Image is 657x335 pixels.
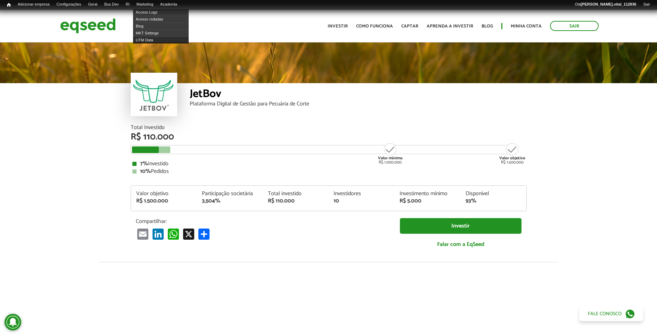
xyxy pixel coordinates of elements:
[151,228,165,240] a: LinkedIn
[136,198,192,204] div: R$ 1.500.000
[60,17,116,35] img: EqSeed
[640,2,654,7] a: Sair
[499,155,525,161] strong: Valor objetivo
[356,24,393,29] a: Como funciona
[511,24,542,29] a: Minha conta
[466,198,521,204] div: 93%
[400,191,455,197] div: Investimento mínimo
[53,2,85,7] a: Configurações
[122,2,133,7] a: RI
[571,2,640,7] a: Olá[PERSON_NAME].vital_112836
[132,161,525,167] div: Investido
[400,218,522,234] a: Investir
[133,9,189,16] a: Access Logs
[466,191,521,197] div: Disponível
[131,133,527,142] div: R$ 110.000
[190,88,527,101] div: JetBov
[136,191,192,197] div: Valor objetivo
[400,198,455,204] div: R$ 5.000
[131,125,527,130] div: Total Investido
[401,24,418,29] a: Captar
[197,228,211,240] a: Compartilhar
[190,101,527,107] div: Plataforma Digital de Gestão para Pecuária de Corte
[140,167,151,176] strong: 10%
[427,24,473,29] a: Aprenda a investir
[157,2,181,7] a: Academia
[136,228,150,240] a: Email
[334,198,389,204] div: 10
[202,191,257,197] div: Participação societária
[3,2,14,8] a: Início
[202,198,257,204] div: 3,504%
[499,142,525,165] div: R$ 1.500.000
[400,237,522,252] a: Falar com a EqSeed
[268,191,323,197] div: Total investido
[377,142,403,165] div: R$ 1.000.000
[378,155,403,161] strong: Valor mínimo
[84,2,101,7] a: Geral
[133,2,157,7] a: Marketing
[550,21,599,31] a: Sair
[7,2,11,7] span: Início
[268,198,323,204] div: R$ 110.000
[482,24,493,29] a: Blog
[14,2,53,7] a: Adicionar empresa
[140,159,148,168] strong: 7%
[182,228,196,240] a: X
[328,24,348,29] a: Investir
[166,228,180,240] a: WhatsApp
[101,2,122,7] a: Bus Dev
[334,191,389,197] div: Investidores
[581,2,637,6] strong: [PERSON_NAME].vital_112836
[136,218,389,225] p: Compartilhar:
[132,169,525,174] div: Pedidos
[579,306,643,321] a: Fale conosco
